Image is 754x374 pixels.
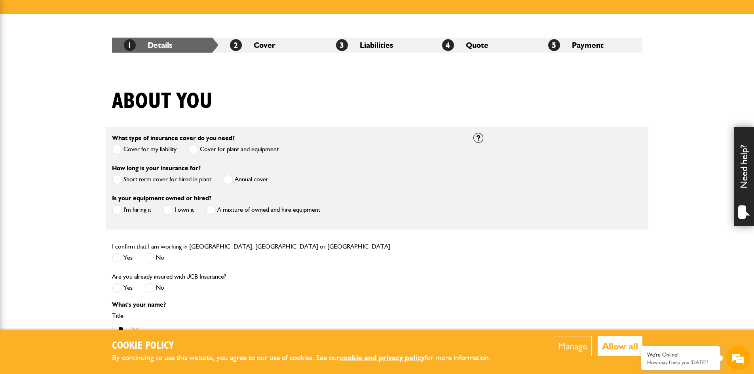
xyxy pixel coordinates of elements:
label: I'm hiring it [112,205,151,215]
label: Are you already insured with JCB Insurance? [112,273,226,280]
span: 4 [442,39,454,51]
li: Payment [536,38,642,53]
label: Yes [112,253,133,263]
label: Title [112,313,462,319]
h2: Cookie Policy [112,340,504,352]
label: Is your equipment owned or hired? [112,195,211,201]
label: Cover for plant and equipment [188,144,279,154]
li: Liabilities [324,38,430,53]
p: By continuing to use this website, you agree to our use of cookies. See our for more information. [112,352,504,364]
li: Cover [218,38,324,53]
label: What type of insurance cover do you need? [112,135,235,141]
label: I confirm that I am working in [GEOGRAPHIC_DATA], [GEOGRAPHIC_DATA] or [GEOGRAPHIC_DATA] [112,243,390,250]
span: 5 [548,39,560,51]
label: No [144,253,164,263]
span: 1 [124,39,136,51]
a: cookie and privacy policy [340,353,425,362]
label: How long is your insurance for? [112,165,201,171]
li: Details [112,38,218,53]
p: What's your name? [112,302,462,308]
h1: About you [112,88,213,115]
label: I own it [163,205,194,215]
label: Yes [112,283,133,293]
label: Cover for my liability [112,144,177,154]
label: Annual cover [223,175,268,184]
div: Need help? [734,127,754,226]
button: Manage [554,336,592,356]
p: How may I help you today? [647,359,714,365]
span: 2 [230,39,242,51]
span: 3 [336,39,348,51]
div: We're Online! [647,351,714,358]
button: Allow all [598,336,642,356]
label: No [144,283,164,293]
li: Quote [430,38,536,53]
label: A mixture of owned and hire equipment [206,205,320,215]
label: Short term cover for hired in plant [112,175,211,184]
